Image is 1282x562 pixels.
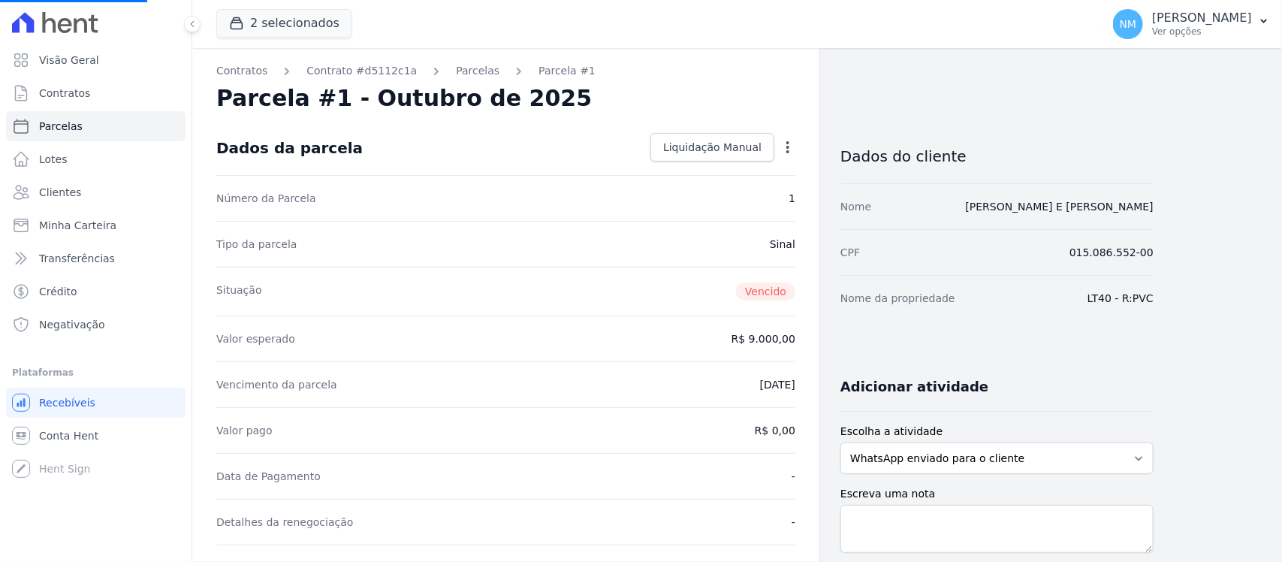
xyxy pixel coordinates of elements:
p: [PERSON_NAME] [1152,11,1252,26]
a: Contratos [6,78,186,108]
a: Clientes [6,177,186,207]
span: Visão Geral [39,53,99,68]
span: Crédito [39,284,77,299]
a: Contrato #d5112c1a [306,63,417,79]
label: Escreva uma nota [840,486,1154,502]
dd: 015.086.552-00 [1069,245,1154,260]
span: Lotes [39,152,68,167]
button: 2 selecionados [216,9,352,38]
a: [PERSON_NAME] E [PERSON_NAME] [966,201,1154,213]
dt: Nome da propriedade [840,291,955,306]
a: Visão Geral [6,45,186,75]
a: Minha Carteira [6,210,186,240]
a: Parcela #1 [538,63,596,79]
a: Parcelas [6,111,186,141]
label: Escolha a atividade [840,424,1154,440]
a: Transferências [6,243,186,273]
dt: Detalhes da renegociação [216,515,354,530]
div: Plataformas [12,364,179,382]
span: Contratos [39,86,90,101]
a: Lotes [6,144,186,174]
h2: Parcela #1 - Outubro de 2025 [216,85,592,112]
a: Conta Hent [6,421,186,451]
span: Parcelas [39,119,83,134]
dd: R$ 9.000,00 [731,331,795,346]
span: Minha Carteira [39,218,116,233]
dt: CPF [840,245,860,260]
span: Conta Hent [39,428,98,443]
a: Contratos [216,63,267,79]
p: Ver opções [1152,26,1252,38]
button: NM [PERSON_NAME] Ver opções [1101,3,1282,45]
a: Liquidação Manual [650,133,774,162]
dd: R$ 0,00 [755,423,795,438]
dt: Valor pago [216,423,273,438]
dt: Nome [840,199,871,214]
dt: Tipo da parcela [216,237,297,252]
span: Recebíveis [39,395,95,410]
dd: - [792,469,795,484]
h3: Dados do cliente [840,147,1154,165]
dt: Número da Parcela [216,191,316,206]
dd: Sinal [770,237,795,252]
dd: LT40 - R:PVC [1087,291,1154,306]
dt: Vencimento da parcela [216,377,337,392]
span: Vencido [736,283,795,301]
dt: Data de Pagamento [216,469,321,484]
span: Clientes [39,185,81,200]
a: Crédito [6,276,186,307]
dd: 1 [789,191,795,206]
a: Recebíveis [6,388,186,418]
span: Liquidação Manual [663,140,762,155]
span: NM [1120,19,1137,29]
h3: Adicionar atividade [840,378,988,396]
nav: Breadcrumb [216,63,795,79]
dt: Valor esperado [216,331,295,346]
div: Dados da parcela [216,139,363,157]
dd: - [792,515,795,530]
dd: [DATE] [760,377,795,392]
span: Negativação [39,317,105,332]
a: Negativação [6,310,186,340]
a: Parcelas [456,63,499,79]
span: Transferências [39,251,115,266]
dt: Situação [216,283,262,301]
